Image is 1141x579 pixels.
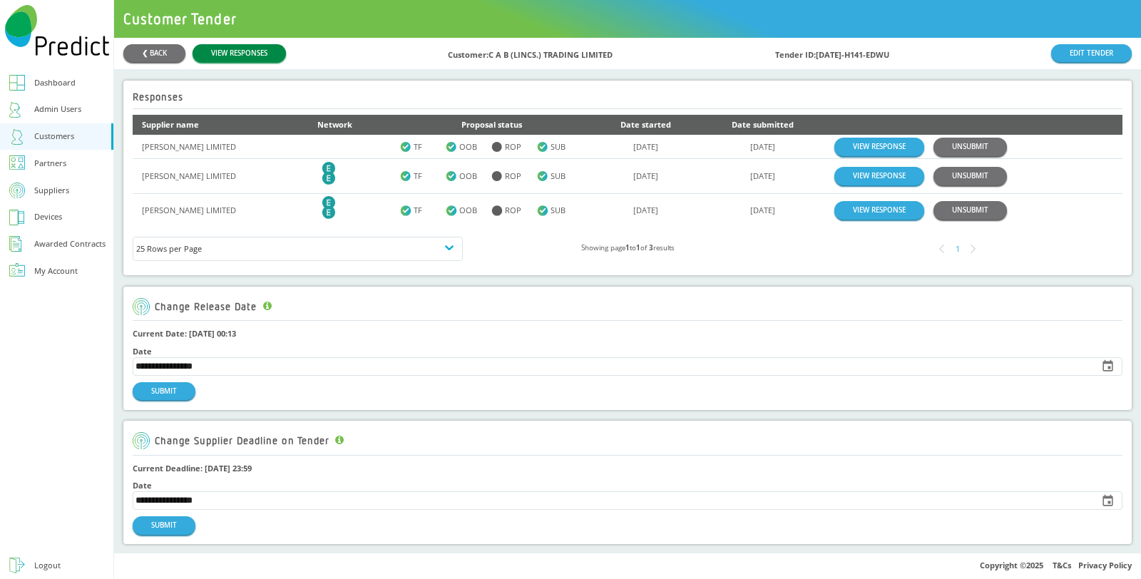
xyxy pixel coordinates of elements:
[446,169,491,184] div: OOB
[633,170,658,181] a: [DATE]
[446,203,491,218] div: OOB
[537,169,583,184] div: SUB
[950,241,966,257] div: 1
[142,205,236,215] a: [PERSON_NAME] LIMITED
[491,203,537,218] div: ROP
[625,243,630,252] b: 1
[400,118,583,133] div: Proposal status
[1095,488,1121,514] button: Choose date, selected date is Jul 17, 2025
[491,169,537,184] div: ROP
[400,203,583,218] a: TF OOB ROP SUB
[133,298,272,315] div: Change Release Date
[400,169,446,184] div: TF
[136,241,459,256] div: 25 Rows per Page
[400,203,446,218] div: TF
[133,327,1122,342] h1: Current Date: [DATE] 00:13
[649,243,653,252] b: 3
[933,167,1007,185] button: UNSUBMIT
[34,76,76,91] div: Dashboard
[317,118,382,133] div: Network
[1095,354,1121,379] button: Choose date, selected date is Jul 2, 2025
[142,141,236,152] a: [PERSON_NAME] LIMITED
[133,481,1122,490] h4: Date
[400,140,583,155] a: TF OOB ROP SUB
[114,553,1141,579] div: Copyright © 2025
[34,102,81,117] div: Admin Users
[491,140,537,155] div: ROP
[537,140,583,155] div: SUB
[133,461,1122,476] h1: Current Deadline: [DATE] 23:59
[633,205,658,215] a: [DATE]
[34,210,62,225] div: Devices
[34,558,61,573] div: Logout
[193,44,286,62] a: VIEW RESPONSES
[446,140,491,155] div: OOB
[709,118,816,133] div: Date submitted
[400,169,583,184] a: TF OOB ROP SUB
[133,382,195,400] button: SUBMIT
[133,432,344,449] div: Change Supplier Deadline on Tender
[34,237,106,252] div: Awarded Contracts
[133,347,1122,356] h4: Date
[400,140,446,155] div: TF
[750,141,775,152] a: [DATE]
[142,118,299,133] div: Supplier name
[142,170,236,181] a: [PERSON_NAME] LIMITED
[1051,44,1132,62] a: EDIT TENDER
[448,44,613,63] div: Customer: C A B (LINCS.) TRADING LIMITED
[34,183,69,198] div: Suppliers
[633,141,658,152] a: [DATE]
[123,44,185,62] button: ❮ BACK
[602,118,691,133] div: Date started
[1078,560,1132,570] a: Privacy Policy
[133,91,183,103] h2: Responses
[5,5,109,56] img: Predict Mobile
[34,264,78,279] div: My Account
[463,241,793,256] div: Showing page to of results
[34,129,74,144] div: Customers
[834,138,924,155] a: VIEW RESPONSE
[933,138,1007,155] button: UNSUBMIT
[537,203,583,218] div: SUB
[750,170,775,181] a: [DATE]
[133,516,195,534] button: SUBMIT
[933,201,1007,219] button: UNSUBMIT
[834,201,924,219] a: VIEW RESPONSE
[34,156,66,171] div: Partners
[1053,560,1071,570] a: T&Cs
[775,44,889,63] div: Tender ID: [DATE]-H141-EDWU
[636,243,640,252] b: 1
[750,205,775,215] a: [DATE]
[834,167,924,185] a: VIEW RESPONSE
